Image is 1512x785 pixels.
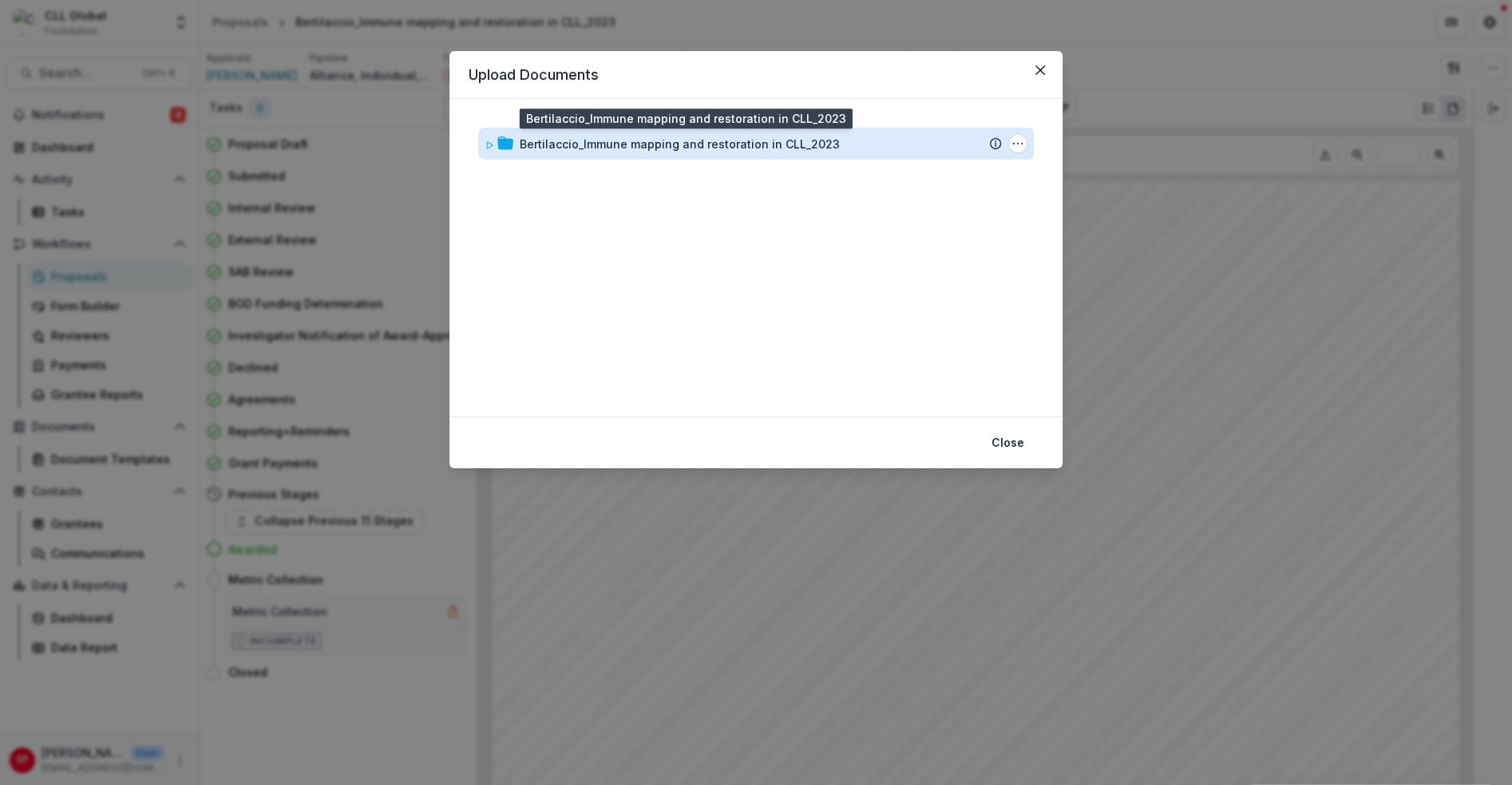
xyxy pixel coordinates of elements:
div: Bertilaccio_Immune mapping and restoration in CLL_2023 [520,136,840,152]
div: Bertilaccio_Immune mapping and restoration in CLL_2023Bertilaccio_Immune mapping and restoration ... [478,128,1034,160]
button: Bertilaccio_Immune mapping and restoration in CLL_2023 Options [1008,134,1027,153]
header: Upload Documents [449,51,1063,99]
button: Close [982,430,1034,456]
button: Close [1027,57,1053,83]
